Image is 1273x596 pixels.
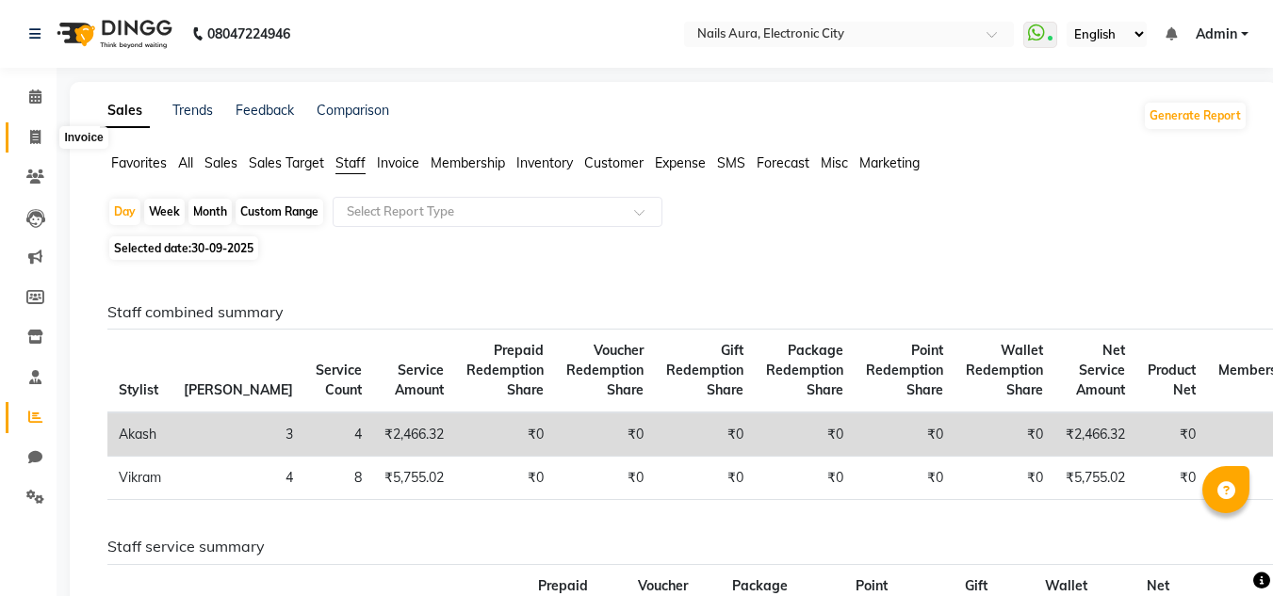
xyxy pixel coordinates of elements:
a: Comparison [317,102,389,119]
span: Expense [655,154,706,171]
div: Week [144,199,185,225]
td: ₹0 [955,412,1054,457]
td: ₹0 [1136,457,1207,500]
a: Feedback [236,102,294,119]
h6: Staff service summary [107,538,1232,556]
div: Custom Range [236,199,323,225]
td: ₹0 [955,457,1054,500]
span: Sales Target [249,154,324,171]
div: Day [109,199,140,225]
td: 3 [172,412,304,457]
td: ₹5,755.02 [1054,457,1136,500]
span: Service Count [316,362,362,398]
span: Prepaid Redemption Share [466,342,544,398]
span: Admin [1196,24,1237,44]
td: ₹5,755.02 [373,457,455,500]
span: Voucher Redemption Share [566,342,644,398]
td: 8 [304,457,373,500]
span: [PERSON_NAME] [184,381,293,398]
td: ₹0 [655,457,755,500]
b: 08047224946 [207,8,290,60]
div: Invoice [59,126,107,149]
span: 30-09-2025 [191,241,253,255]
td: ₹0 [555,457,655,500]
td: ₹0 [755,457,855,500]
span: Misc [821,154,848,171]
a: Trends [172,102,213,119]
span: Stylist [119,381,158,398]
td: ₹0 [755,412,855,457]
td: ₹0 [455,412,555,457]
span: Inventory [516,154,573,171]
td: ₹2,466.32 [1054,412,1136,457]
td: Vikram [107,457,172,500]
span: Sales [204,154,237,171]
td: ₹0 [855,457,955,500]
td: 4 [172,457,304,500]
span: Wallet Redemption Share [966,342,1043,398]
span: Point Redemption Share [866,342,943,398]
h6: Staff combined summary [107,303,1232,321]
span: Favorites [111,154,167,171]
span: All [178,154,193,171]
td: ₹0 [455,457,555,500]
span: Service Amount [395,362,444,398]
td: 4 [304,412,373,457]
span: Forecast [757,154,809,171]
span: Customer [584,154,644,171]
span: Marketing [859,154,920,171]
span: Invoice [377,154,419,171]
span: Membership [431,154,505,171]
img: logo [48,8,177,60]
td: Akash [107,412,172,457]
span: SMS [717,154,745,171]
span: Net Service Amount [1076,342,1125,398]
a: Sales [100,94,150,128]
span: Staff [335,154,366,171]
td: ₹0 [855,412,955,457]
td: ₹2,466.32 [373,412,455,457]
span: Product Net [1148,362,1196,398]
button: Generate Report [1145,103,1246,129]
span: Package Redemption Share [766,342,843,398]
td: ₹0 [655,412,755,457]
td: ₹0 [1136,412,1207,457]
td: ₹0 [555,412,655,457]
span: Gift Redemption Share [666,342,743,398]
div: Month [188,199,232,225]
span: Selected date: [109,236,258,260]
